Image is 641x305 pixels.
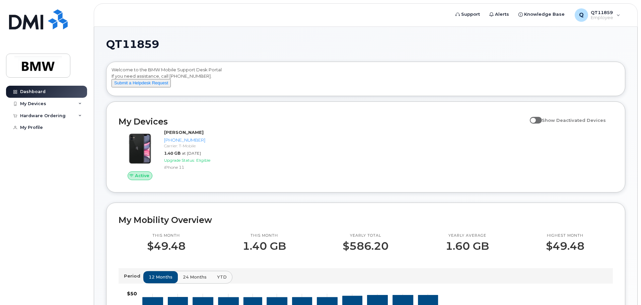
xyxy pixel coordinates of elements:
div: Carrier: T-Mobile [164,143,233,149]
a: Active[PERSON_NAME][PHONE_NUMBER]Carrier: T-Mobile1.40 GBat [DATE]Upgrade Status:EligibleiPhone 11 [119,129,236,180]
p: Highest month [546,233,584,238]
h2: My Devices [119,117,526,127]
div: [PHONE_NUMBER] [164,137,233,143]
span: 1.40 GB [164,151,181,156]
a: Submit a Helpdesk Request [112,80,171,85]
tspan: $50 [127,291,137,297]
span: Eligible [196,158,210,163]
p: Yearly total [343,233,388,238]
span: at [DATE] [182,151,201,156]
h2: My Mobility Overview [119,215,613,225]
p: 1.60 GB [445,240,489,252]
span: 24 months [183,274,207,280]
p: Yearly average [445,233,489,238]
input: Show Deactivated Devices [530,114,535,119]
span: YTD [217,274,227,280]
span: Active [135,172,149,179]
p: $586.20 [343,240,388,252]
iframe: Messenger Launcher [612,276,636,300]
span: Upgrade Status: [164,158,195,163]
div: Welcome to the BMW Mobile Support Desk Portal If you need assistance, call [PHONE_NUMBER]. [112,67,620,93]
button: Submit a Helpdesk Request [112,79,171,87]
strong: [PERSON_NAME] [164,130,204,135]
p: This month [242,233,286,238]
div: iPhone 11 [164,164,233,170]
p: $49.48 [147,240,186,252]
p: $49.48 [546,240,584,252]
p: 1.40 GB [242,240,286,252]
span: QT11859 [106,39,159,49]
p: This month [147,233,186,238]
p: Period [124,273,143,279]
span: Show Deactivated Devices [542,118,606,123]
img: iPhone_11.jpg [124,133,156,165]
